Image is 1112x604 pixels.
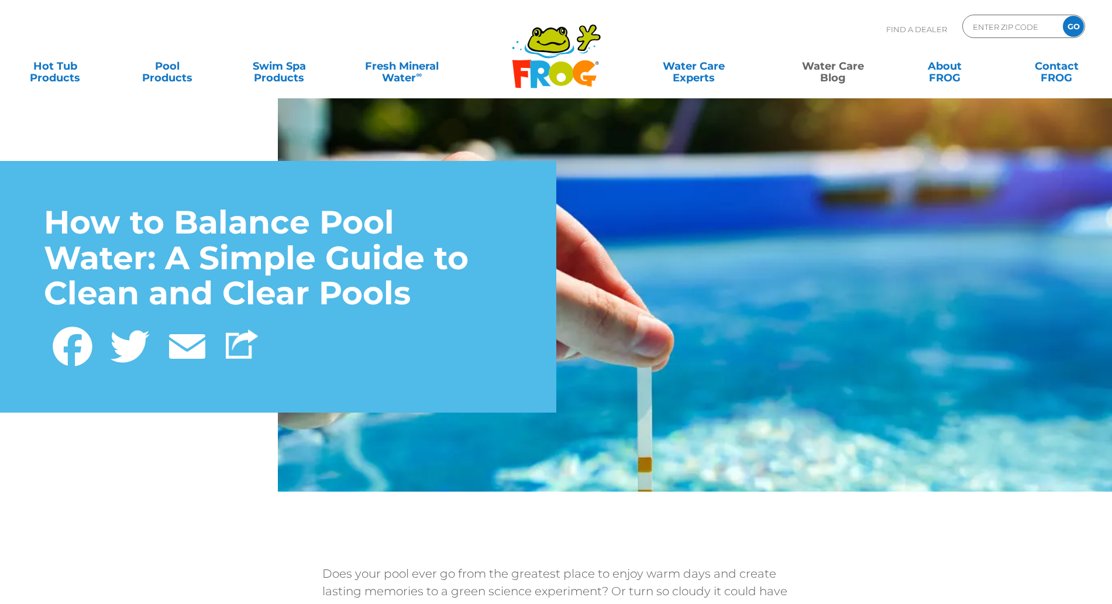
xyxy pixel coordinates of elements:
input: GO [1063,16,1084,37]
a: Email [159,320,216,369]
h1: How to Balance Pool Water: A Simple Guide to Clean and Clear Pools [44,205,512,311]
p: Find A Dealer [886,15,947,44]
img: Share [226,330,258,359]
input: Zip Code Form [972,18,1051,35]
a: Facebook [44,320,101,369]
a: AboutFROG [901,54,989,78]
a: Twitter [101,320,159,369]
sup: ∞ [416,70,422,79]
a: Swim SpaProducts [236,54,323,78]
a: Water CareExperts [623,54,765,78]
a: PoolProducts [123,54,211,78]
a: Water CareBlog [789,54,876,78]
a: ContactFROG [1013,54,1100,78]
a: Hot TubProducts [12,54,99,78]
a: Fresh MineralWater∞ [347,54,456,78]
